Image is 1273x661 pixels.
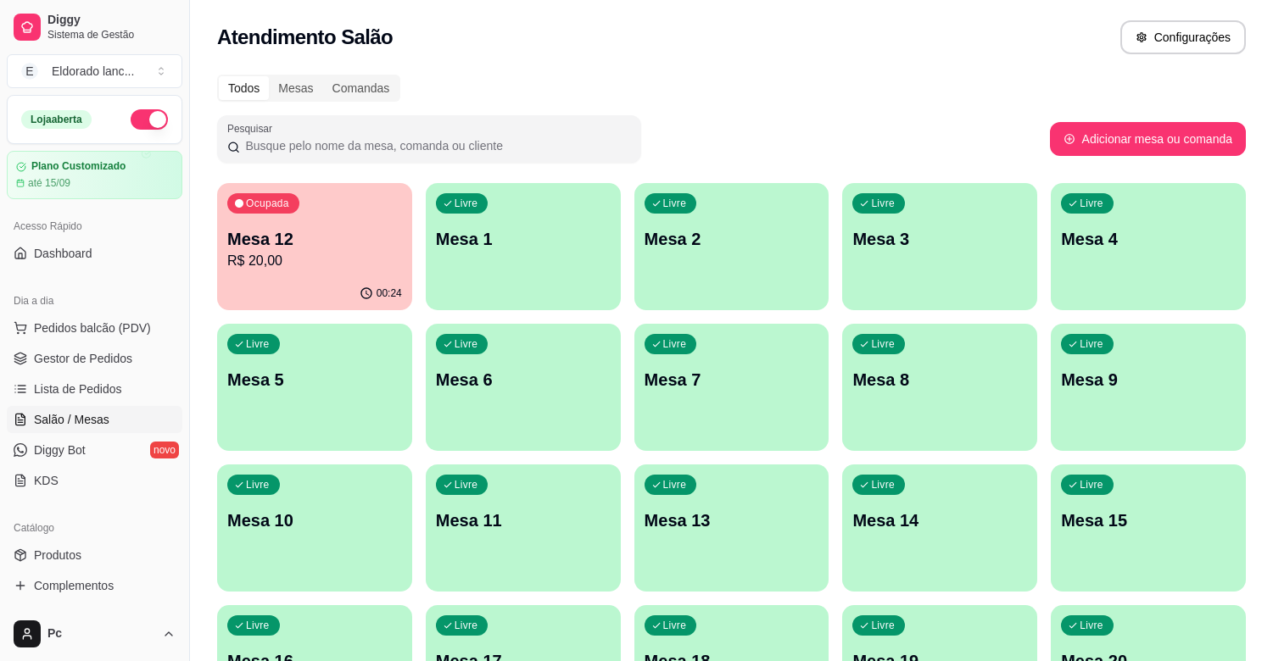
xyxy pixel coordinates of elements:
span: Sistema de Gestão [47,28,176,42]
div: Mesas [269,76,322,100]
button: LivreMesa 9 [1051,324,1246,451]
button: LivreMesa 5 [217,324,412,451]
button: Pc [7,614,182,654]
p: Mesa 4 [1061,227,1236,251]
button: LivreMesa 1 [426,183,621,310]
p: Livre [1080,619,1103,632]
button: LivreMesa 7 [634,324,829,451]
p: Livre [663,478,687,492]
p: Mesa 13 [645,508,819,532]
button: LivreMesa 4 [1051,183,1246,310]
p: Livre [455,478,478,492]
span: Complementos [34,577,114,594]
p: Mesa 14 [852,508,1027,532]
p: Livre [871,197,895,210]
p: R$ 20,00 [227,251,402,271]
h2: Atendimento Salão [217,24,393,51]
p: Livre [663,619,687,632]
a: Complementos [7,572,182,599]
span: Gestor de Pedidos [34,350,132,367]
p: Livre [455,337,478,351]
article: até 15/09 [28,176,70,190]
div: Todos [219,76,269,100]
p: Livre [455,197,478,210]
p: Livre [246,337,270,351]
button: LivreMesa 2 [634,183,829,310]
button: OcupadaMesa 12R$ 20,0000:24 [217,183,412,310]
a: Dashboard [7,240,182,267]
button: LivreMesa 14 [842,464,1037,592]
p: 00:24 [377,286,402,300]
p: Livre [455,619,478,632]
button: Pedidos balcão (PDV) [7,314,182,342]
article: Plano Customizado [31,160,126,173]
button: Adicionar mesa ou comanda [1050,122,1246,156]
p: Livre [1080,197,1103,210]
span: Pc [47,626,155,642]
p: Mesa 6 [436,368,611,392]
p: Mesa 12 [227,227,402,251]
button: LivreMesa 11 [426,464,621,592]
a: Salão / Mesas [7,406,182,433]
p: Mesa 9 [1061,368,1236,392]
button: LivreMesa 6 [426,324,621,451]
div: Comandas [323,76,399,100]
a: Diggy Botnovo [7,436,182,464]
p: Livre [871,619,895,632]
button: LivreMesa 8 [842,324,1037,451]
p: Ocupada [246,197,289,210]
span: Diggy [47,13,176,28]
input: Pesquisar [240,137,631,154]
p: Mesa 8 [852,368,1027,392]
a: Gestor de Pedidos [7,345,182,372]
p: Livre [663,197,687,210]
div: Catálogo [7,514,182,542]
div: Eldorado lanc ... [52,63,134,80]
span: Diggy Bot [34,442,86,458]
div: Acesso Rápido [7,213,182,240]
p: Livre [1080,478,1103,492]
span: KDS [34,472,59,489]
button: LivreMesa 3 [842,183,1037,310]
p: Livre [1080,337,1103,351]
div: Dia a dia [7,287,182,314]
a: DiggySistema de Gestão [7,7,182,47]
button: Alterar Status [131,109,168,130]
p: Mesa 5 [227,368,402,392]
p: Livre [871,337,895,351]
button: Configurações [1120,20,1246,54]
p: Mesa 15 [1061,508,1236,532]
button: LivreMesa 15 [1051,464,1246,592]
span: Lista de Pedidos [34,380,122,397]
a: Plano Customizadoaté 15/09 [7,151,182,199]
span: E [21,63,38,80]
p: Livre [246,478,270,492]
p: Mesa 3 [852,227,1027,251]
span: Dashboard [34,245,92,262]
p: Mesa 11 [436,508,611,532]
label: Pesquisar [227,121,278,136]
a: Produtos [7,542,182,569]
p: Mesa 2 [645,227,819,251]
span: Salão / Mesas [34,411,109,428]
p: Mesa 7 [645,368,819,392]
div: Loja aberta [21,110,92,129]
p: Livre [663,337,687,351]
p: Mesa 1 [436,227,611,251]
span: Produtos [34,547,81,564]
button: Select a team [7,54,182,88]
p: Livre [246,619,270,632]
button: LivreMesa 13 [634,464,829,592]
p: Mesa 10 [227,508,402,532]
p: Livre [871,478,895,492]
a: Lista de Pedidos [7,375,182,403]
a: KDS [7,467,182,494]
button: LivreMesa 10 [217,464,412,592]
span: Pedidos balcão (PDV) [34,319,151,336]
